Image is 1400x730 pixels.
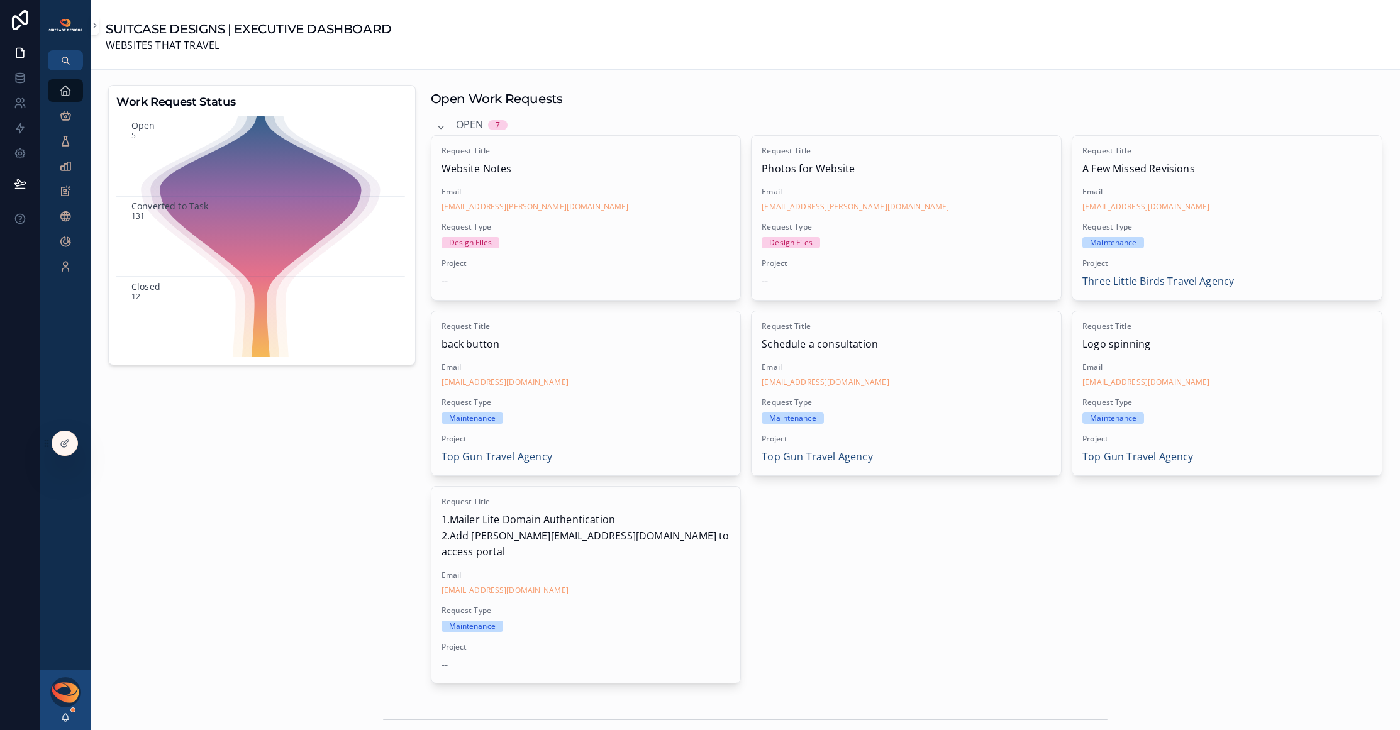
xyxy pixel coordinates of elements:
[449,237,492,248] div: Design Files
[442,187,731,197] span: Email
[48,18,83,32] img: App logo
[442,362,731,372] span: Email
[762,146,1051,156] span: Request Title
[442,497,731,507] span: Request Title
[106,38,392,54] span: WEBSITES THAT TRAVEL
[751,135,1062,301] a: Request TitlePhotos for WebsiteEmail[EMAIL_ADDRESS][PERSON_NAME][DOMAIN_NAME]Request TypeDesign F...
[442,336,731,353] span: back button
[1082,434,1372,444] span: Project
[762,161,1051,177] span: Photos for Website
[762,449,872,465] a: Top Gun Travel Agency
[762,362,1051,372] span: Email
[762,274,768,290] span: --
[442,258,731,268] span: Project
[456,117,484,133] span: Open
[1082,274,1234,290] a: Three Little Birds Travel Agency
[762,377,889,387] a: [EMAIL_ADDRESS][DOMAIN_NAME]
[442,585,569,595] a: [EMAIL_ADDRESS][DOMAIN_NAME]
[131,130,136,141] text: 5
[1082,146,1372,156] span: Request Title
[442,397,731,407] span: Request Type
[762,321,1051,331] span: Request Title
[762,187,1051,197] span: Email
[762,258,1051,268] span: Project
[40,70,91,294] div: scrollable content
[442,606,731,616] span: Request Type
[762,397,1051,407] span: Request Type
[496,120,500,130] div: 7
[106,20,392,38] h1: SUITCASE DESIGNS | EXECUTIVE DASHBOARD
[1082,449,1193,465] a: Top Gun Travel Agency
[431,311,742,476] a: Request Titleback buttonEmail[EMAIL_ADDRESS][DOMAIN_NAME]Request TypeMaintenanceProjectTop Gun Tr...
[1082,202,1209,212] a: [EMAIL_ADDRESS][DOMAIN_NAME]
[442,146,731,156] span: Request Title
[1072,311,1382,476] a: Request TitleLogo spinningEmail[EMAIL_ADDRESS][DOMAIN_NAME]Request TypeMaintenanceProjectTop Gun ...
[442,449,552,465] a: Top Gun Travel Agency
[131,291,140,302] text: 12
[431,90,563,108] h1: Open Work Requests
[449,412,496,424] div: Maintenance
[442,657,448,673] span: --
[131,280,160,292] text: Closed
[442,161,731,177] span: Website Notes
[442,570,731,580] span: Email
[131,199,209,211] text: Converted to Task
[1082,321,1372,331] span: Request Title
[769,237,812,248] div: Design Files
[449,621,496,632] div: Maintenance
[442,377,569,387] a: [EMAIL_ADDRESS][DOMAIN_NAME]
[762,222,1051,232] span: Request Type
[762,434,1051,444] span: Project
[442,512,731,560] span: 1.Mailer Lite Domain Authentication 2.Add [PERSON_NAME][EMAIL_ADDRESS][DOMAIN_NAME] to access portal
[762,202,949,212] a: [EMAIL_ADDRESS][PERSON_NAME][DOMAIN_NAME]
[431,486,742,683] a: Request Title1.Mailer Lite Domain Authentication 2.Add [PERSON_NAME][EMAIL_ADDRESS][DOMAIN_NAME] ...
[1082,336,1372,353] span: Logo spinning
[1082,258,1372,268] span: Project
[1090,412,1136,424] div: Maintenance
[431,135,742,301] a: Request TitleWebsite NotesEmail[EMAIL_ADDRESS][PERSON_NAME][DOMAIN_NAME]Request TypeDesign FilesP...
[1082,222,1372,232] span: Request Type
[442,321,731,331] span: Request Title
[116,93,408,111] h3: Work Request Status
[442,202,629,212] a: [EMAIL_ADDRESS][PERSON_NAME][DOMAIN_NAME]
[1090,237,1136,248] div: Maintenance
[1082,187,1372,197] span: Email
[442,642,731,652] span: Project
[1082,362,1372,372] span: Email
[442,274,448,290] span: --
[131,119,155,131] text: Open
[1082,377,1209,387] a: [EMAIL_ADDRESS][DOMAIN_NAME]
[442,434,731,444] span: Project
[762,336,1051,353] span: Schedule a consultation
[1072,135,1382,301] a: Request TitleA Few Missed RevisionsEmail[EMAIL_ADDRESS][DOMAIN_NAME]Request TypeMaintenanceProjec...
[769,412,816,424] div: Maintenance
[751,311,1062,476] a: Request TitleSchedule a consultationEmail[EMAIL_ADDRESS][DOMAIN_NAME]Request TypeMaintenanceProje...
[1082,397,1372,407] span: Request Type
[131,211,145,221] text: 131
[442,222,731,232] span: Request Type
[1082,161,1372,177] span: A Few Missed Revisions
